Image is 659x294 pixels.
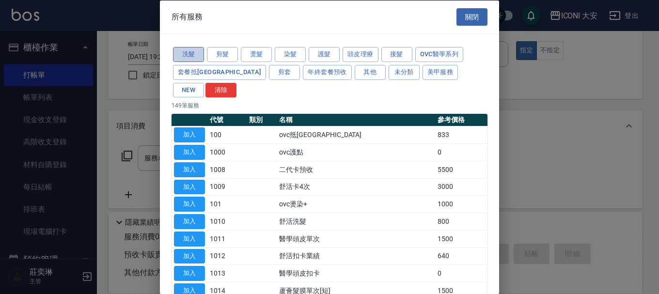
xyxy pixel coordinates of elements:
[207,195,247,213] td: 101
[435,114,487,126] th: 參考價格
[435,178,487,196] td: 3000
[172,12,203,21] span: 所有服務
[173,82,204,97] button: NEW
[207,161,247,178] td: 1008
[172,101,487,110] p: 149 筆服務
[174,179,205,194] button: 加入
[174,248,205,263] button: 加入
[207,178,247,196] td: 1009
[174,145,205,160] button: 加入
[435,195,487,213] td: 1000
[277,161,435,178] td: 二代卡預收
[277,195,435,213] td: ovc燙染+
[207,47,238,62] button: 剪髮
[174,214,205,229] button: 加入
[174,127,205,142] button: 加入
[309,47,340,62] button: 護髮
[174,231,205,246] button: 加入
[277,178,435,196] td: 舒活卡4次
[456,8,487,26] button: 關閉
[435,161,487,178] td: 5500
[277,213,435,230] td: 舒活洗髮
[303,64,351,79] button: 年終套餐預收
[435,230,487,248] td: 1500
[277,248,435,265] td: 舒活扣卡業績
[207,248,247,265] td: 1012
[207,264,247,282] td: 1013
[205,82,236,97] button: 清除
[423,64,458,79] button: 美甲服務
[435,248,487,265] td: 640
[381,47,412,62] button: 接髮
[241,47,272,62] button: 燙髮
[173,47,204,62] button: 洗髮
[277,230,435,248] td: 醫學頭皮單次
[355,64,386,79] button: 其他
[275,47,306,62] button: 染髮
[269,64,300,79] button: 剪套
[207,213,247,230] td: 1010
[207,230,247,248] td: 1011
[207,143,247,161] td: 1000
[174,266,205,281] button: 加入
[435,213,487,230] td: 800
[277,126,435,143] td: ovc抵[GEOGRAPHIC_DATA]
[207,114,247,126] th: 代號
[174,197,205,212] button: 加入
[435,143,487,161] td: 0
[277,264,435,282] td: 醫學頭皮扣卡
[174,162,205,177] button: 加入
[277,114,435,126] th: 名稱
[415,47,464,62] button: ovc醫學系列
[173,64,266,79] button: 套餐抵[GEOGRAPHIC_DATA]
[435,126,487,143] td: 833
[435,264,487,282] td: 0
[207,126,247,143] td: 100
[277,143,435,161] td: ovc護點
[247,114,277,126] th: 類別
[343,47,378,62] button: 頭皮理療
[389,64,420,79] button: 未分類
